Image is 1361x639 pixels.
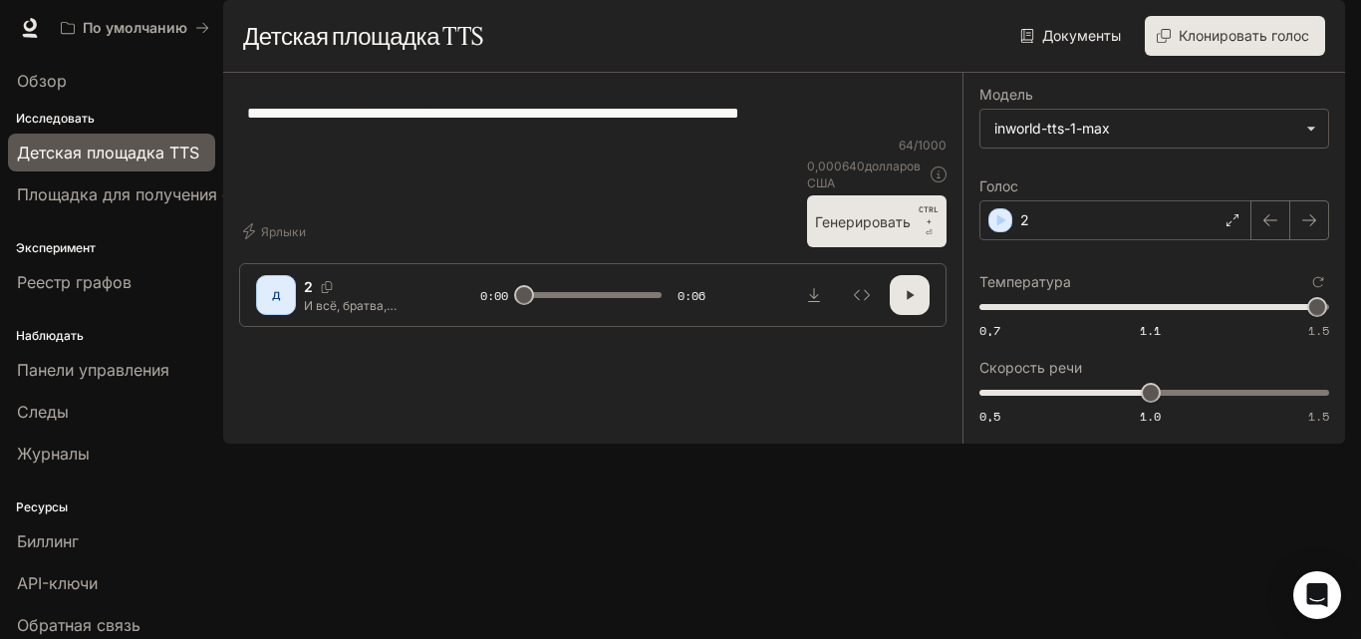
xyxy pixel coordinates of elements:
font: Документы [1042,27,1121,44]
font: CTRL + [919,204,939,226]
font: По умолчанию [83,19,187,36]
font: 0,5 [979,408,1000,425]
font: Голос [979,177,1018,194]
button: Ярлыки [239,215,314,247]
font: 1000 [918,138,947,153]
font: Температура [979,273,1071,290]
font: Ярлыки [261,225,306,240]
font: 1.0 [1140,408,1161,425]
font: 0,000640 [807,159,865,173]
font: Клонировать голос [1179,27,1309,44]
button: Сбросить к настройкам по умолчанию [1307,271,1329,293]
font: 2 [1020,211,1029,228]
font: 1.5 [1308,322,1329,339]
font: Модель [979,86,1033,103]
font: Д [272,289,281,301]
div: inworld-tts-1-max [980,110,1328,148]
font: 64 [899,138,914,153]
font: 1.1 [1140,322,1161,339]
button: Копировать голосовой идентификатор [313,281,341,293]
div: Открытый Интерком Мессенджер [1293,571,1341,619]
button: Клонировать голос [1145,16,1325,56]
button: Скачать аудио [794,275,834,315]
font: ⏎ [926,228,933,237]
font: inworld-tts-1-max [994,120,1110,137]
font: долларов США [807,159,921,190]
button: ГенерироватьCTRL +⏎ [807,195,947,247]
font: 0:06 [678,287,705,304]
font: 0,7 [979,322,1000,339]
font: 1.5 [1308,408,1329,425]
font: Детская площадка TTS [243,21,483,51]
font: Скорость речи [979,359,1082,376]
font: 2 [304,278,313,295]
button: Все рабочие пространства [52,8,218,48]
font: Генерировать [815,213,911,230]
a: Документы [1016,16,1129,56]
font: / [914,138,918,153]
button: Осмотреть [842,275,882,315]
font: 0:00 [480,287,508,304]
font: И всё, братва, [PERSON_NAME] в сказке откинулся. Лиса его в себе закатала, конец этапа. [304,298,411,399]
